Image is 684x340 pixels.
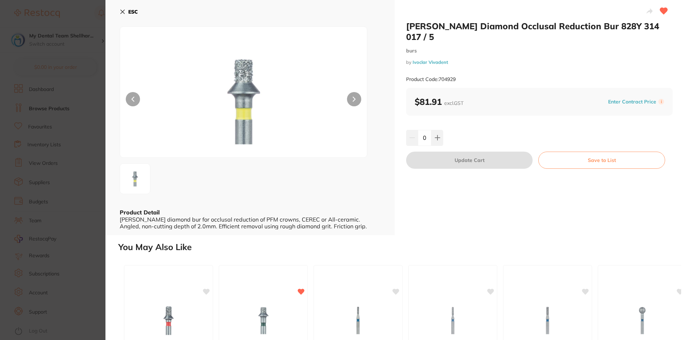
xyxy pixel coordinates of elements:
[606,98,658,105] button: Enter Contract Price
[430,303,476,338] img: Meisinger Diamond Cylinder Bur Medium 838 314 010 / 5
[406,48,673,54] small: burs
[619,303,665,338] img: Meisinger Diamond Round Bur Medium 801 314 035 / 2
[406,152,533,169] button: Update Cart
[658,99,664,105] label: i
[118,242,681,252] h2: You May Also Like
[444,100,463,106] span: excl. GST
[413,59,448,65] a: Ivoclar Vivadent
[240,303,286,338] img: Meisinger Diamond Occlusal Reduction Bur 828G 314 017 / 5
[120,209,160,216] b: Product Detail
[170,45,318,157] img: LWpwZy04NzI1Ng
[524,303,571,338] img: Meisinger Diamond Cylinder Bur Medium 836 314 012 / 5
[415,96,463,107] b: $81.91
[145,303,192,338] img: Meisinger Diamond Occlusal Reduction Bur 828R 314 017 / 5
[406,60,673,65] small: by
[122,166,148,192] img: LWpwZy04NzI1Ng
[406,21,673,42] h2: [PERSON_NAME] Diamond Occlusal Reduction Bur 828Y 314 017 / 5
[406,76,456,82] small: Product Code: 704929
[538,152,665,169] button: Save to List
[120,6,138,18] button: ESC
[120,216,380,229] div: [PERSON_NAME] diamond bur for occlusal reduction of PFM crowns, CEREC or All-ceramic. Angled, non...
[335,303,381,338] img: Meisinger Diamond Cylinder Bur Medium 835 314 010 / 5
[128,9,138,15] b: ESC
